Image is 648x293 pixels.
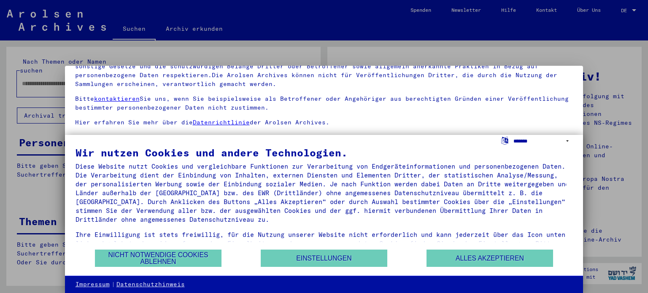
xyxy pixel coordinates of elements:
[94,95,140,102] a: kontaktieren
[75,133,573,151] p: Von einigen Dokumenten werden in den Arolsen Archives nur Kopien aufbewahrt.Die Originale sowie d...
[427,250,553,267] button: Alles akzeptieren
[75,118,573,127] p: Hier erfahren Sie mehr über die der Arolsen Archives.
[75,94,573,112] p: Bitte Sie uns, wenn Sie beispielsweise als Betroffener oder Angehöriger aus berechtigten Gründen ...
[76,148,573,158] div: Wir nutzen Cookies und andere Technologien.
[76,280,110,289] a: Impressum
[95,250,221,267] button: Nicht notwendige Cookies ablehnen
[513,135,572,147] select: Sprache auswählen
[75,44,573,89] p: Bitte beachten Sie, dass dieses Portal über NS - Verfolgte sensible Daten zu identifizierten oder...
[193,118,250,126] a: Datenrichtlinie
[76,230,573,257] div: Ihre Einwilligung ist stets freiwillig, für die Nutzung unserer Website nicht erforderlich und ka...
[500,136,509,144] label: Sprache auswählen
[76,162,573,224] div: Diese Website nutzt Cookies und vergleichbare Funktionen zur Verarbeitung von Endgeräteinformatio...
[261,250,387,267] button: Einstellungen
[116,280,185,289] a: Datenschutzhinweis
